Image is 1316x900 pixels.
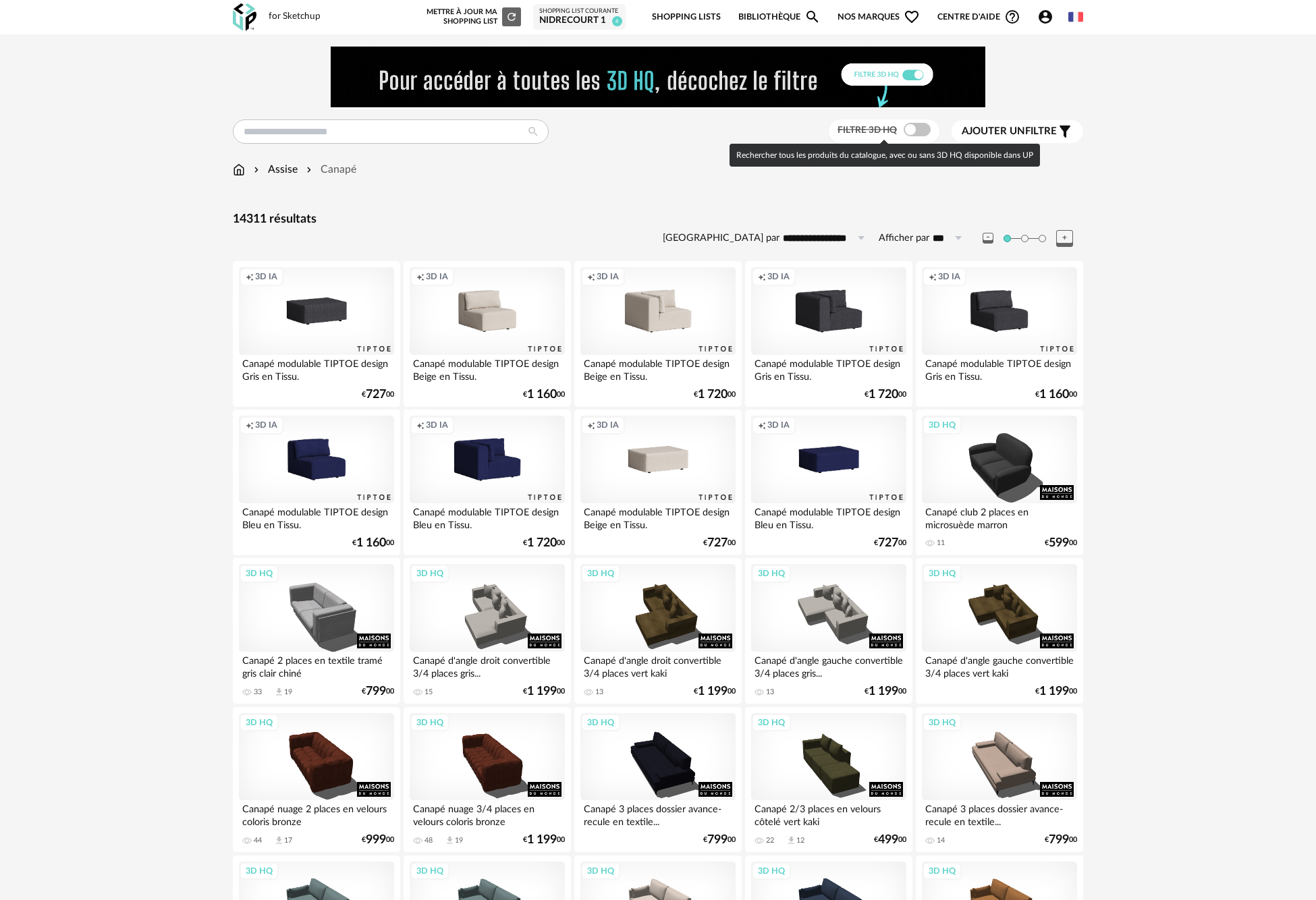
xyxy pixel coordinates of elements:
[362,390,394,399] div: € 00
[410,565,449,582] div: 3D HQ
[938,271,960,282] span: 3D IA
[703,538,736,548] div: € 00
[745,707,912,853] a: 3D HQ Canapé 2/3 places en velours côtelé vert kaki 22 Download icon 12 €49900
[587,271,595,282] span: Creation icon
[233,162,245,177] img: svg+xml;base64,PHN2ZyB3aWR0aD0iMTYiIGhlaWdodD0iMTciIHZpZXdCb3g9IjAgMCAxNiAxNyIgZmlsbD0ibm9uZSIgeG...
[527,538,557,548] span: 1 720
[1037,9,1060,25] span: Account Circle icon
[838,125,897,135] span: Filtre 3D HQ
[366,390,386,399] span: 727
[923,714,962,731] div: 3D HQ
[745,558,912,704] a: 3D HQ Canapé d'angle gauche convertible 3/4 places gris... 13 €1 19900
[426,271,448,282] span: 3D IA
[539,7,620,27] a: Shopping List courante Nidrecourt 1 6
[233,261,400,407] a: Creation icon 3D IA Canapé modulable TIPTOE design Gris en Tissu. €72700
[445,835,455,845] span: Download icon
[410,862,449,880] div: 3D HQ
[752,714,791,731] div: 3D HQ
[254,836,262,845] div: 44
[916,410,1083,555] a: 3D HQ Canapé club 2 places en microsuède marron 11 €59900
[284,687,292,697] div: 19
[251,162,298,177] div: Assise
[869,390,898,399] span: 1 720
[937,538,945,548] div: 11
[874,835,906,845] div: € 00
[766,836,774,845] div: 22
[1039,390,1069,399] span: 1 160
[410,503,565,530] div: Canapé modulable TIPTOE design Bleu en Tissu.
[255,271,277,282] span: 3D IA
[581,862,620,880] div: 3D HQ
[404,261,571,407] a: Creation icon 3D IA Canapé modulable TIPTOE design Beige en Tissu. €1 16000
[581,565,620,582] div: 3D HQ
[916,558,1083,704] a: 3D HQ Canapé d'angle gauche convertible 3/4 places vert kaki €1 19900
[838,1,920,33] span: Nos marques
[233,558,400,704] a: 3D HQ Canapé 2 places en textile tramé gris clair chiné 33 Download icon 19 €79900
[239,503,394,530] div: Canapé modulable TIPTOE design Bleu en Tissu.
[240,565,279,582] div: 3D HQ
[580,800,736,827] div: Canapé 3 places dossier avance-recule en textile...
[962,126,1025,136] span: Ajouter un
[916,707,1083,853] a: 3D HQ Canapé 3 places dossier avance-recule en textile... 14 €79900
[767,420,790,430] span: 3D IA
[922,800,1077,827] div: Canapé 3 places dossier avance-recule en textile...
[865,687,906,696] div: € 00
[694,390,736,399] div: € 00
[523,538,565,548] div: € 00
[574,261,742,407] a: Creation icon 3D IA Canapé modulable TIPTOE design Beige en Tissu. €1 72000
[424,687,433,697] div: 15
[251,162,262,177] img: svg+xml;base64,PHN2ZyB3aWR0aD0iMTYiIGhlaWdodD0iMTYiIHZpZXdCb3g9IjAgMCAxNiAxNiIgZmlsbD0ibm9uZSIgeG...
[595,687,603,697] div: 13
[952,120,1083,143] button: Ajouter unfiltre Filter icon
[233,707,400,853] a: 3D HQ Canapé nuage 2 places en velours coloris bronze 44 Download icon 17 €99900
[878,538,898,548] span: 727
[703,835,736,845] div: € 00
[922,355,1077,382] div: Canapé modulable TIPTOE design Gris en Tissu.
[240,862,279,880] div: 3D HQ
[366,687,386,696] span: 799
[523,390,565,399] div: € 00
[597,420,619,430] span: 3D IA
[745,261,912,407] a: Creation icon 3D IA Canapé modulable TIPTOE design Gris en Tissu. €1 72000
[331,47,985,107] img: FILTRE%20HQ%20NEW_V1%20(4).gif
[694,687,736,696] div: € 00
[1037,9,1053,25] span: Account Circle icon
[865,390,906,399] div: € 00
[869,687,898,696] span: 1 199
[523,835,565,845] div: € 00
[1045,538,1077,548] div: € 00
[663,232,779,245] label: [GEOGRAPHIC_DATA] par
[878,835,898,845] span: 499
[404,410,571,555] a: Creation icon 3D IA Canapé modulable TIPTOE design Bleu en Tissu. €1 72000
[410,714,449,731] div: 3D HQ
[352,538,394,548] div: € 00
[937,836,945,845] div: 14
[366,835,386,845] span: 999
[962,125,1057,138] span: filtre
[424,7,521,26] div: Mettre à jour ma Shopping List
[766,687,774,697] div: 13
[581,714,620,731] div: 3D HQ
[416,271,424,282] span: Creation icon
[923,416,962,434] div: 3D HQ
[745,410,912,555] a: Creation icon 3D IA Canapé modulable TIPTOE design Bleu en Tissu. €72700
[937,9,1020,25] span: Centre d'aideHelp Circle Outline icon
[597,271,619,282] span: 3D IA
[404,707,571,853] a: 3D HQ Canapé nuage 3/4 places en velours coloris bronze 48 Download icon 19 €1 19900
[707,538,728,548] span: 727
[505,13,518,20] span: Refresh icon
[356,538,386,548] span: 1 160
[587,420,595,430] span: Creation icon
[539,15,620,27] div: Nidrecourt 1
[929,271,937,282] span: Creation icon
[796,836,804,845] div: 12
[922,503,1077,530] div: Canapé club 2 places en microsuède marron
[416,420,424,430] span: Creation icon
[527,835,557,845] span: 1 199
[1035,687,1077,696] div: € 00
[233,410,400,555] a: Creation icon 3D IA Canapé modulable TIPTOE design Bleu en Tissu. €1 16000
[246,420,254,430] span: Creation icon
[922,652,1077,679] div: Canapé d'angle gauche convertible 3/4 places vert kaki
[539,7,620,16] div: Shopping List courante
[804,9,821,25] span: Magnify icon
